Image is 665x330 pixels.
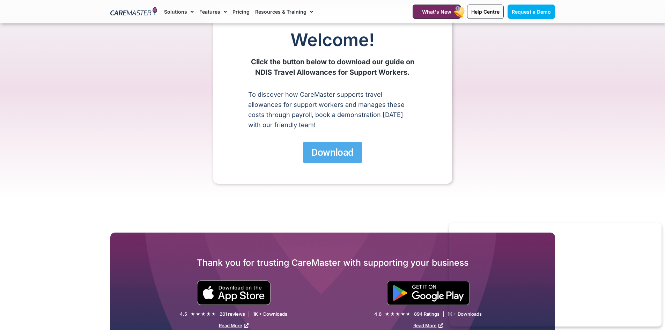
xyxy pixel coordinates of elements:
[110,257,555,268] h2: Thank you for trusting CareMaster with supporting your business
[311,146,353,159] span: Download
[390,310,395,318] i: ★
[206,310,211,318] i: ★
[401,310,405,318] i: ★
[385,310,411,318] div: 4.6/5
[110,7,157,17] img: CareMaster Logo
[212,310,216,318] i: ★
[396,310,400,318] i: ★
[422,9,451,15] span: What's New
[219,323,249,328] a: Read More
[508,5,555,19] a: Request a Demo
[406,310,411,318] i: ★
[467,5,504,19] a: Help Centre
[251,58,414,76] strong: Click the button below to download our guide on NDIS Travel Allowances for Support Workers.
[191,310,195,318] i: ★
[180,311,187,317] div: 4.5
[303,142,362,163] a: Download
[512,9,551,15] span: Request a Demo
[197,280,271,305] img: small black download on the apple app store button.
[385,310,390,318] i: ★
[414,311,482,317] div: 894 Ratings | 1K + Downloads
[248,89,417,130] p: To discover how CareMaster supports travel allowances for support workers and manages these costs...
[374,311,382,317] div: 4.6
[201,310,206,318] i: ★
[191,310,216,318] div: 4.5/5
[413,323,443,328] a: Read More
[449,223,662,327] iframe: Popup CTA
[471,9,500,15] span: Help Centre
[196,310,200,318] i: ★
[387,281,470,305] img: "Get is on" Black Google play button.
[413,5,461,19] a: What's New
[220,311,287,317] div: 201 reviews | 1K + Downloads
[248,30,417,50] h1: Welcome!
